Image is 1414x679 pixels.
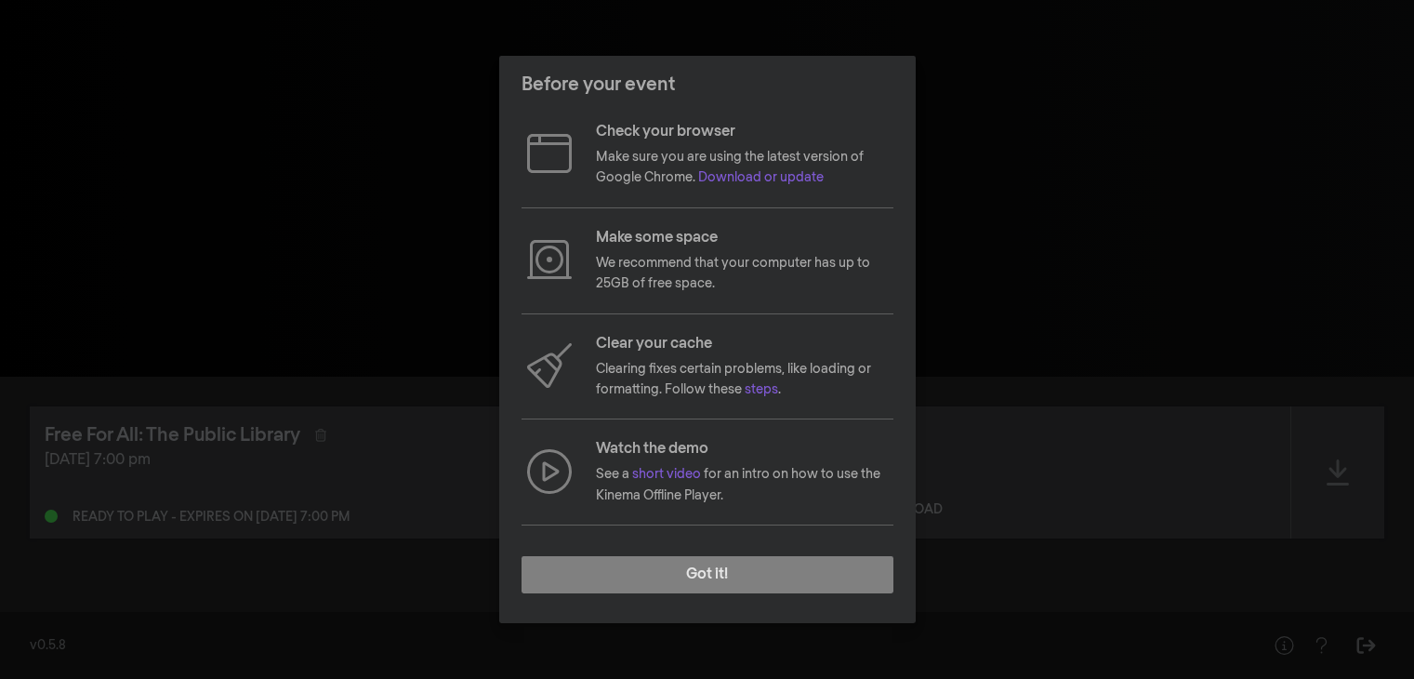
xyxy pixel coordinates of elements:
[499,56,916,113] header: Before your event
[596,333,893,355] p: Clear your cache
[596,464,893,506] p: See a for an intro on how to use the Kinema Offline Player.
[596,121,893,143] p: Check your browser
[632,468,701,481] a: short video
[596,438,893,460] p: Watch the demo
[596,147,893,189] p: Make sure you are using the latest version of Google Chrome.
[522,556,893,593] button: Got it!
[745,383,778,396] a: steps
[596,253,893,295] p: We recommend that your computer has up to 25GB of free space.
[698,171,824,184] a: Download or update
[596,359,893,401] p: Clearing fixes certain problems, like loading or formatting. Follow these .
[596,227,893,249] p: Make some space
